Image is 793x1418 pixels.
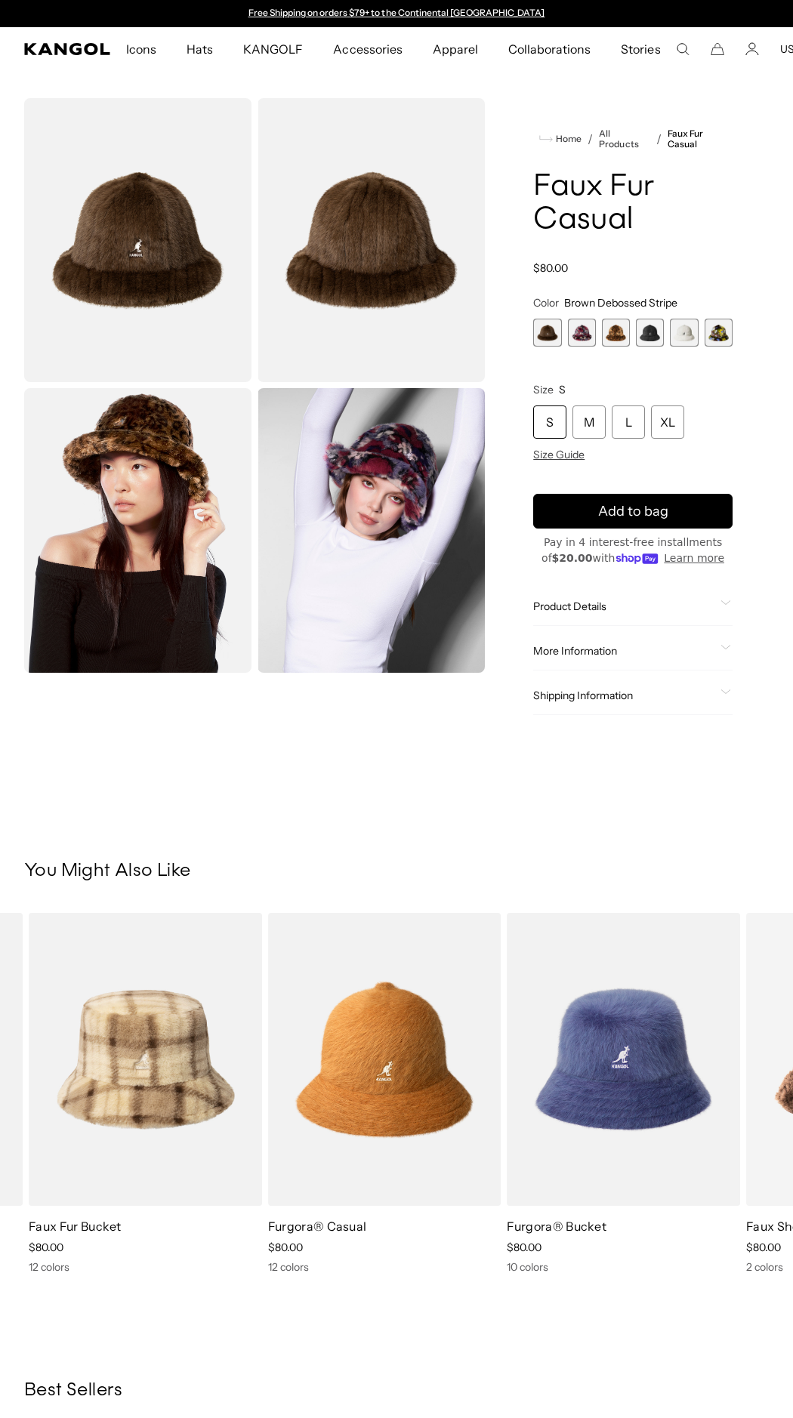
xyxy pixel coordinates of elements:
div: 6 of 6 [705,319,733,347]
button: Add to bag [533,494,733,529]
img: Furgora® Bucket [507,913,740,1206]
a: Accessories [318,27,417,71]
span: Color [533,296,559,310]
span: Apparel [433,27,478,71]
a: Apparel [418,27,493,71]
label: Camo Flower [705,319,733,347]
a: Free Shipping on orders $79+ to the Continental [GEOGRAPHIC_DATA] [248,7,545,18]
span: Add to bag [598,501,668,522]
span: S [559,383,566,396]
span: Stories [621,27,660,71]
div: 10 colors [507,1260,740,1274]
a: Icons [111,27,171,71]
span: $80.00 [268,1241,303,1254]
a: Faux Fur Bucket [29,1219,122,1234]
label: Leopard [602,319,630,347]
span: Collaborations [508,27,591,71]
img: Faux Fur Bucket [29,913,262,1206]
div: 5 of 6 [670,319,698,347]
div: 1 of 5 [23,913,262,1274]
a: Hats [171,27,228,71]
span: $80.00 [29,1241,63,1254]
img: purple multi camo flower [258,388,485,672]
li: / [582,130,593,148]
li: / [650,130,662,148]
button: Cart [711,42,724,56]
span: Product Details [533,600,714,613]
span: Hats [187,27,213,71]
a: Stories [606,27,675,71]
label: Purple Multi Camo Flower [568,319,596,347]
a: Faux Fur Casual [668,128,733,150]
img: color-brown-debossed-stripe [258,98,485,382]
h3: Best Sellers [24,1379,769,1402]
div: 3 of 6 [602,319,630,347]
a: Kangol [24,43,111,55]
a: All Products [599,128,650,150]
div: 4 of 6 [636,319,664,347]
span: Size [533,383,554,396]
span: Accessories [333,27,402,71]
span: Home [553,134,582,144]
div: 1 of 2 [241,8,552,20]
a: Account [745,42,759,56]
div: 1 of 6 [533,319,561,347]
a: Collaborations [493,27,606,71]
h3: You Might Also Like [24,860,769,883]
span: $80.00 [507,1241,542,1254]
img: Furgora® Casual [268,913,501,1206]
summary: Search here [676,42,690,56]
span: More Information [533,644,714,658]
a: Furgora® Bucket [507,1219,606,1234]
div: 3 of 5 [501,913,740,1274]
div: 2 of 6 [568,319,596,347]
span: Shipping Information [533,689,714,702]
product-gallery: Gallery Viewer [24,98,485,673]
div: Announcement [241,8,552,20]
span: $80.00 [533,261,568,275]
a: Furgora® Casual [268,1219,367,1234]
div: XL [651,405,684,439]
a: KANGOLF [228,27,318,71]
span: Icons [126,27,156,71]
a: Home [539,132,582,146]
span: KANGOLF [243,27,303,71]
div: 12 colors [268,1260,501,1274]
img: color-brown-debossed-stripe [24,98,251,382]
span: Brown Debossed Stripe [564,296,677,310]
nav: breadcrumbs [533,128,733,150]
img: leopard [24,388,251,672]
span: Size Guide [533,448,585,461]
div: S [533,405,566,439]
label: Cream [670,319,698,347]
div: 12 colors [29,1260,262,1274]
div: 2 of 5 [262,913,501,1274]
h1: Faux Fur Casual [533,171,733,237]
label: Black [636,319,664,347]
slideshow-component: Announcement bar [241,8,552,20]
span: $80.00 [746,1241,781,1254]
div: M [572,405,606,439]
label: Brown Debossed Stripe [533,319,561,347]
div: L [612,405,645,439]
